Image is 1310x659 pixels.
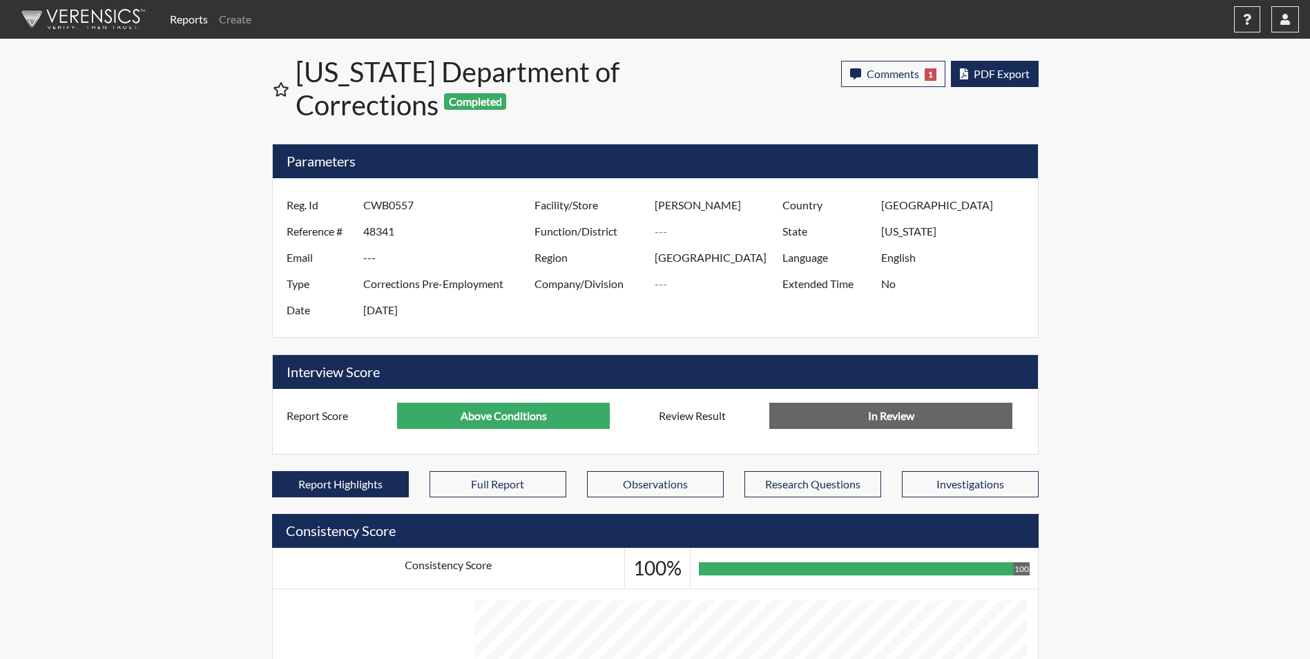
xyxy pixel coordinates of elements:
[276,403,398,429] label: Report Score
[925,68,936,81] span: 1
[655,245,786,271] input: ---
[276,245,363,271] label: Email
[655,271,786,297] input: ---
[164,6,213,33] a: Reports
[273,355,1038,389] h5: Interview Score
[772,192,881,218] label: Country
[273,144,1038,178] h5: Parameters
[951,61,1039,87] button: PDF Export
[648,403,770,429] label: Review Result
[772,271,881,297] label: Extended Time
[363,245,538,271] input: ---
[744,471,881,497] button: Research Questions
[444,93,506,110] span: Completed
[276,271,363,297] label: Type
[772,245,881,271] label: Language
[655,192,786,218] input: ---
[363,192,538,218] input: ---
[524,245,655,271] label: Region
[397,403,610,429] input: ---
[1014,562,1030,575] div: 100
[272,548,624,589] td: Consistency Score
[633,557,682,580] h3: 100%
[524,271,655,297] label: Company/Division
[276,218,363,245] label: Reference #
[524,218,655,245] label: Function/District
[587,471,724,497] button: Observations
[363,271,538,297] input: ---
[276,297,363,323] label: Date
[772,218,881,245] label: State
[902,471,1039,497] button: Investigations
[272,471,409,497] button: Report Highlights
[881,218,1034,245] input: ---
[276,192,363,218] label: Reg. Id
[867,67,919,80] span: Comments
[524,192,655,218] label: Facility/Store
[881,192,1034,218] input: ---
[881,271,1034,297] input: ---
[363,218,538,245] input: ---
[272,514,1039,548] h5: Consistency Score
[974,67,1030,80] span: PDF Export
[881,245,1034,271] input: ---
[841,61,945,87] button: Comments1
[363,297,538,323] input: ---
[769,403,1012,429] input: No Decision
[430,471,566,497] button: Full Report
[213,6,257,33] a: Create
[296,55,657,122] h1: [US_STATE] Department of Corrections
[655,218,786,245] input: ---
